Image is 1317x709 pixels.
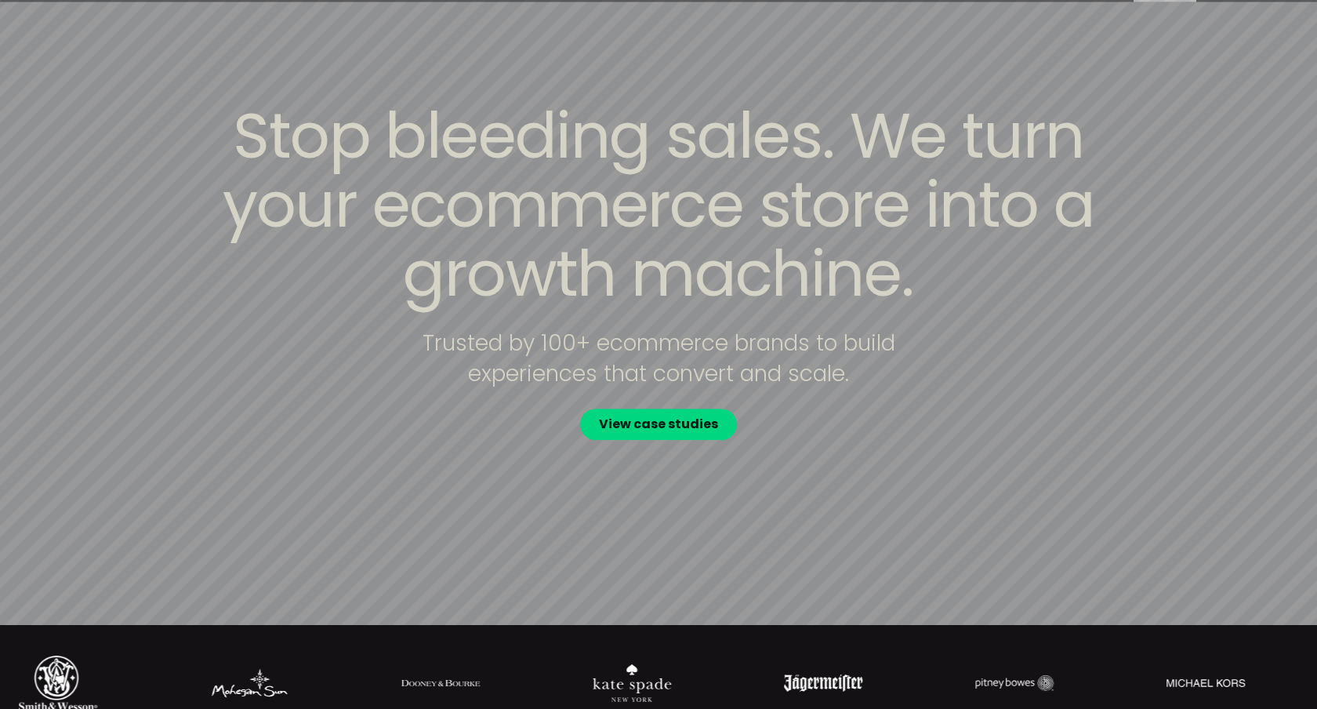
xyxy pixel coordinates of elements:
img: Dooney & Bourke [401,664,480,703]
img: Michael Kors [1166,679,1245,687]
img: Kate Spade [593,664,671,702]
strong: View case studies [599,415,718,433]
img: Jagermeister [784,674,862,691]
img: Pitney Bowes [975,675,1054,691]
a: View case studies [580,409,737,440]
img: Mohegan Sun Casino [210,667,288,698]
